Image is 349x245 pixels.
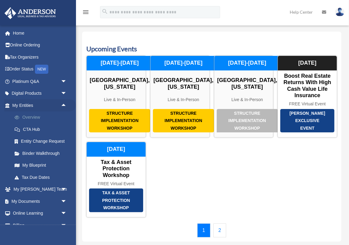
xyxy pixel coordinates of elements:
[4,63,76,76] a: Order StatusNEW
[335,8,344,16] img: User Pic
[4,87,76,100] a: Digital Productsarrow_drop_down
[86,56,146,138] a: Structure Implementation Workshop [GEOGRAPHIC_DATA], [US_STATE] Live & In-Person [DATE]-[DATE]
[278,56,337,138] a: [PERSON_NAME] Exclusive Event Boost Real Estate Returns with High Cash Value Life Insurance FREE ...
[278,101,337,107] div: FREE Virtual Event
[153,109,214,133] div: Structure Implementation Workshop
[61,183,73,196] span: arrow_drop_down
[214,77,280,90] div: [GEOGRAPHIC_DATA], [US_STATE]
[3,7,58,19] img: Anderson Advisors Platinum Portal
[217,109,278,133] div: Structure Implementation Workshop
[214,56,280,70] div: [DATE]-[DATE]
[150,56,216,70] div: [DATE]-[DATE]
[4,75,76,87] a: Platinum Q&Aarrow_drop_down
[4,183,76,196] a: My [PERSON_NAME] Teamarrow_drop_down
[197,223,210,237] a: 1
[4,27,76,39] a: Home
[150,77,216,90] div: [GEOGRAPHIC_DATA], [US_STATE]
[89,189,143,212] div: Tax & Asset Protection Workshop
[4,195,76,207] a: My Documentsarrow_drop_down
[87,181,146,186] div: FREE Virtual Event
[87,159,146,179] div: Tax & Asset Protection Workshop
[214,56,274,138] a: Structure Implementation Workshop [GEOGRAPHIC_DATA], [US_STATE] Live & In-Person [DATE]-[DATE]
[9,135,76,148] a: Entity Change Request
[278,56,337,70] div: [DATE]
[35,65,48,74] div: NEW
[9,147,76,159] a: Binder Walkthrough
[61,75,73,88] span: arrow_drop_down
[87,77,153,90] div: [GEOGRAPHIC_DATA], [US_STATE]
[9,171,76,183] a: Tax Due Dates
[278,73,337,99] div: Boost Real Estate Returns with High Cash Value Life Insurance
[87,56,153,70] div: [DATE]-[DATE]
[61,99,73,112] span: arrow_drop_up
[102,8,108,15] i: search
[4,207,76,219] a: Online Learningarrow_drop_down
[9,159,76,172] a: My Blueprint
[4,99,76,111] a: My Entitiesarrow_drop_up
[61,195,73,208] span: arrow_drop_down
[280,109,334,133] div: [PERSON_NAME] Exclusive Event
[86,142,146,217] a: Tax & Asset Protection Workshop Tax & Asset Protection Workshop FREE Virtual Event [DATE]
[89,109,150,133] div: Structure Implementation Workshop
[82,11,89,16] a: menu
[214,97,280,102] div: Live & In-Person
[4,39,76,51] a: Online Ordering
[9,111,76,124] a: Overview
[87,142,146,157] div: [DATE]
[150,56,210,138] a: Structure Implementation Workshop [GEOGRAPHIC_DATA], [US_STATE] Live & In-Person [DATE]-[DATE]
[61,207,73,220] span: arrow_drop_down
[61,87,73,100] span: arrow_drop_down
[9,123,76,135] a: CTA Hub
[87,97,153,102] div: Live & In-Person
[4,51,76,63] a: Tax Organizers
[213,223,226,237] a: 2
[150,97,216,102] div: Live & In-Person
[61,219,73,232] span: arrow_drop_down
[4,219,76,231] a: Billingarrow_drop_down
[86,44,337,54] h3: Upcoming Events
[82,9,89,16] i: menu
